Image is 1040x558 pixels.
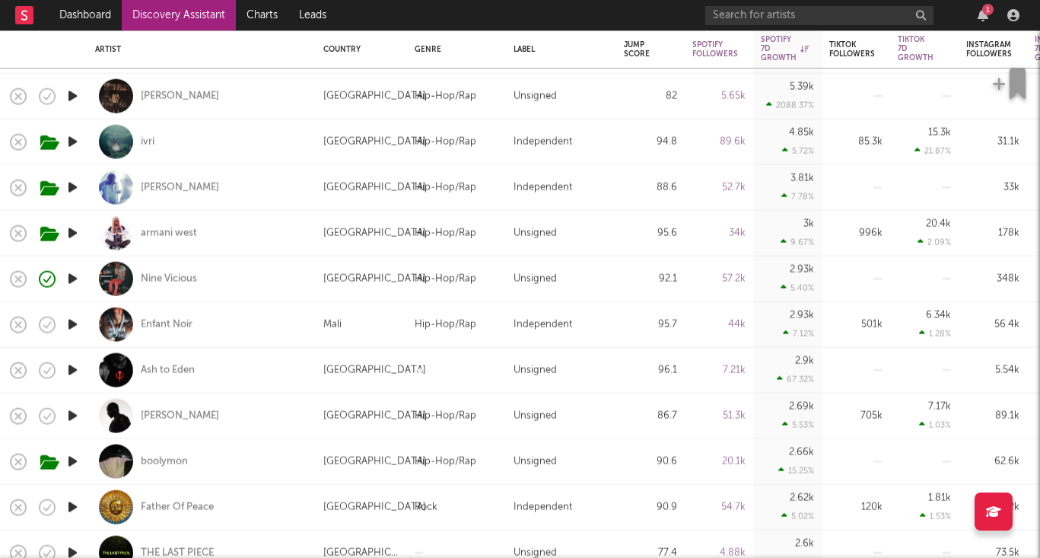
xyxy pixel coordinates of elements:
button: 1 [978,9,988,21]
div: 5.39k [790,82,814,92]
div: Hip-Hop/Rap [415,224,476,242]
div: 57.2k [692,269,746,288]
a: Nine Vicious [141,272,197,285]
div: 2.62k [790,493,814,503]
div: 9.67 % [781,238,814,247]
div: 5.40 % [781,283,814,293]
div: 54.7k [692,498,746,516]
div: Label [514,45,601,54]
div: 1.28 % [919,329,951,339]
div: Spotify Followers [692,40,738,59]
div: 2.6k [795,539,814,549]
div: Tiktok Followers [829,40,875,59]
div: 178k [966,224,1019,242]
div: Unsigned [514,361,557,379]
div: 20.1k [692,452,746,470]
div: 7.21k [692,361,746,379]
a: [PERSON_NAME] [141,180,219,194]
div: 33k [966,178,1019,196]
div: [GEOGRAPHIC_DATA] [323,87,426,105]
div: 1.53 % [920,512,951,521]
div: Independent [514,315,572,333]
div: 172k [966,498,1019,516]
div: 89.6k [692,132,746,151]
div: Independent [514,132,572,151]
div: [GEOGRAPHIC_DATA] [323,452,426,470]
div: 67.32 % [777,375,814,384]
div: Hip-Hop/Rap [415,178,476,196]
div: 7.17k [928,402,951,412]
a: boolymon [141,454,188,468]
div: 5.72 % [782,146,814,156]
div: 15.3k [928,128,951,138]
div: 3k [803,219,814,229]
div: 705k [829,407,883,425]
div: 89.1k [966,407,1019,425]
div: Instagram Followers [966,40,1012,59]
div: 95.7 [624,315,677,333]
div: 2.66k [789,448,814,458]
div: 5.54k [966,361,1019,379]
a: Ash to Eden [141,363,195,377]
div: 2.93k [790,311,814,320]
div: [GEOGRAPHIC_DATA] [323,407,426,425]
div: Hip-Hop/Rap [415,269,476,288]
div: 2.93k [790,265,814,275]
div: 15.25 % [778,466,814,476]
div: Mali [323,315,342,333]
div: 5.53 % [782,420,814,430]
div: Artist [95,45,301,54]
div: 90.6 [624,452,677,470]
div: Spotify 7D Growth [761,35,809,62]
div: 56.4k [966,315,1019,333]
div: 44k [692,315,746,333]
div: Independent [514,178,572,196]
a: [PERSON_NAME] [141,89,219,103]
div: ivri [141,135,154,148]
div: Hip-Hop/Rap [415,132,476,151]
div: Unsigned [514,452,557,470]
div: [GEOGRAPHIC_DATA] [323,361,426,379]
div: 1.81k [928,493,951,503]
div: 2.9k [795,356,814,366]
div: 501k [829,315,883,333]
div: 20.4k [926,219,951,229]
div: 2.09 % [918,238,951,247]
div: 4.85k [789,128,814,138]
div: [GEOGRAPHIC_DATA] [323,132,426,151]
div: Unsigned [514,87,557,105]
div: Tiktok 7D Growth [898,35,933,62]
div: Country [323,45,392,54]
div: armani west [141,226,197,240]
div: 5.02 % [781,512,814,521]
div: 82 [624,87,677,105]
div: Hip-Hop/Rap [415,452,476,470]
div: 996k [829,224,883,242]
div: 6.34k [926,311,951,320]
div: 95.6 [624,224,677,242]
div: Father Of Peace [141,500,214,514]
div: 62.6k [966,452,1019,470]
div: [GEOGRAPHIC_DATA] [323,224,426,242]
div: Hip-Hop/Rap [415,315,476,333]
div: 90.9 [624,498,677,516]
div: Unsigned [514,224,557,242]
div: 88.6 [624,178,677,196]
div: 34k [692,224,746,242]
div: 92.1 [624,269,677,288]
div: 51.3k [692,407,746,425]
a: Enfant Noir [141,317,192,331]
div: 21.87 % [914,146,951,156]
div: 86.7 [624,407,677,425]
div: 52.7k [692,178,746,196]
div: 85.3k [829,132,883,151]
a: [PERSON_NAME] [141,409,219,422]
div: Genre [415,45,491,54]
div: 7.78 % [781,192,814,202]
